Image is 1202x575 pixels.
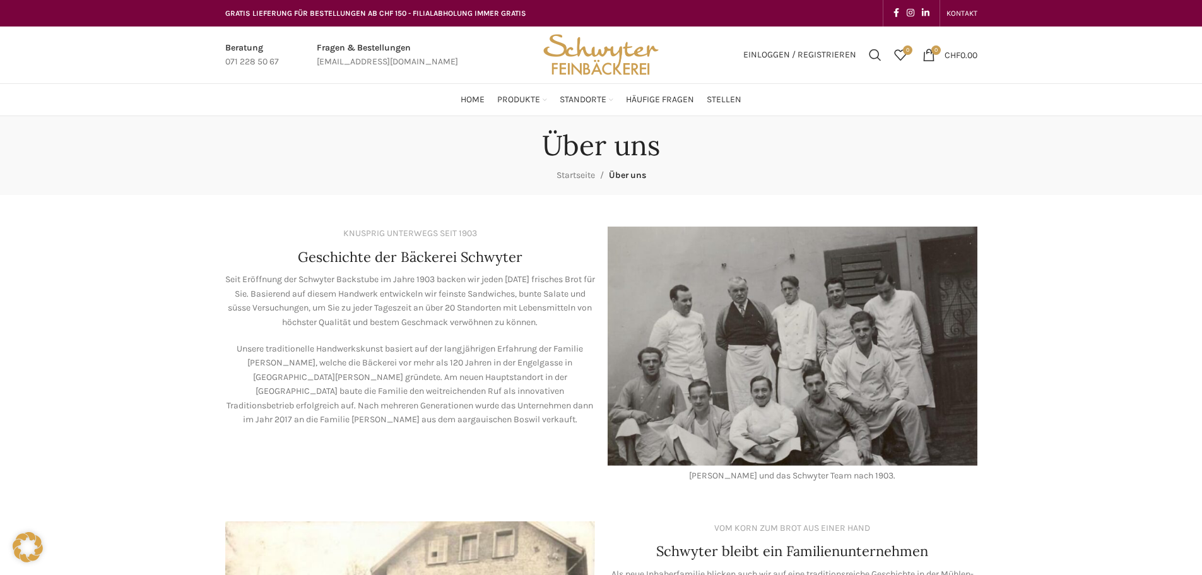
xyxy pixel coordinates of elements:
[890,4,903,22] a: Facebook social link
[945,49,977,60] bdi: 0.00
[557,170,595,181] a: Startseite
[714,521,870,535] div: VOM KORN ZUM BROT AUS EINER HAND
[903,45,912,55] span: 0
[903,4,918,22] a: Instagram social link
[609,170,646,181] span: Über uns
[931,45,941,55] span: 0
[743,50,856,59] span: Einloggen / Registrieren
[225,342,595,427] p: Unsere traditionelle Handwerkskunst basiert auf der langjährigen Erfahrung der Familie [PERSON_NA...
[343,227,477,240] div: KNUSPRIG UNTERWEGS SEIT 1903
[461,94,485,106] span: Home
[225,273,595,329] p: Seit Eröffnung der Schwyter Backstube im Jahre 1903 backen wir jeden [DATE] frisches Brot für Sie...
[539,49,663,59] a: Site logo
[608,469,977,483] div: [PERSON_NAME] und das Schwyter Team nach 1903.
[298,247,522,267] h4: Geschichte der Bäckerei Schwyter
[626,94,694,106] span: Häufige Fragen
[626,87,694,112] a: Häufige Fragen
[225,9,526,18] span: GRATIS LIEFERUNG FÜR BESTELLUNGEN AB CHF 150 - FILIALABHOLUNG IMMER GRATIS
[940,1,984,26] div: Secondary navigation
[656,542,928,561] h4: Schwyter bleibt ein Familienunternehmen
[560,94,606,106] span: Standorte
[225,41,279,69] a: Infobox link
[888,42,913,68] div: Meine Wunschliste
[916,42,984,68] a: 0 CHF0.00
[317,41,458,69] a: Infobox link
[219,87,984,112] div: Main navigation
[945,49,960,60] span: CHF
[946,1,977,26] a: KONTAKT
[946,9,977,18] span: KONTAKT
[707,87,741,112] a: Stellen
[542,129,660,162] h1: Über uns
[497,94,540,106] span: Produkte
[560,87,613,112] a: Standorte
[888,42,913,68] a: 0
[737,42,863,68] a: Einloggen / Registrieren
[863,42,888,68] a: Suchen
[918,4,933,22] a: Linkedin social link
[497,87,547,112] a: Produkte
[707,94,741,106] span: Stellen
[539,27,663,83] img: Bäckerei Schwyter
[461,87,485,112] a: Home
